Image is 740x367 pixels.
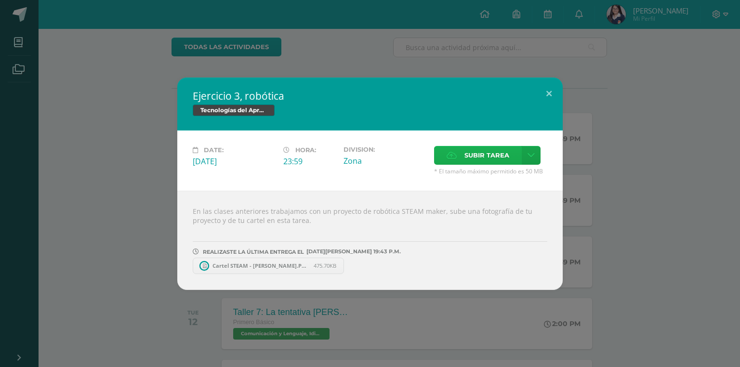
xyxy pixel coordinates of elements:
[193,105,275,116] span: Tecnologías del Aprendizaje y la Comunicación
[283,156,336,167] div: 23:59
[177,191,563,290] div: En las clases anteriores trabajamos con un proyecto de robótica STEAM maker, sube una fotografía ...
[204,146,224,154] span: Date:
[344,146,426,153] label: Division:
[193,156,276,167] div: [DATE]
[535,78,563,110] button: Close (Esc)
[464,146,509,164] span: Subir tarea
[208,262,314,269] span: Cartel STEAM - [PERSON_NAME].PNG
[344,156,426,166] div: Zona
[193,89,547,103] h2: Ejercicio 3, robótica
[295,146,316,154] span: Hora:
[193,258,344,274] a: Cartel STEAM - [PERSON_NAME].PNG 475.70KB
[434,167,547,175] span: * El tamaño máximo permitido es 50 MB
[314,262,336,269] span: 475.70KB
[304,251,401,252] span: [DATE][PERSON_NAME] 19:43 P.M.
[203,249,304,255] span: REALIZASTE LA ÚLTIMA ENTREGA EL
